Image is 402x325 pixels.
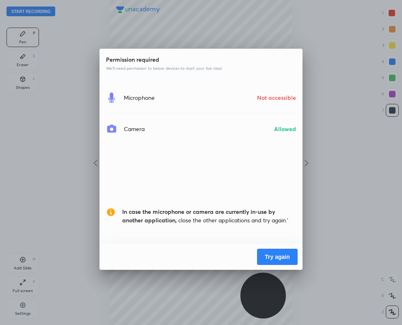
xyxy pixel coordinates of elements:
h4: Not accessible [257,93,296,102]
span: In case the microphone or camera are currently in-use by another application, [122,208,275,224]
button: Try again [257,249,298,265]
h4: Camera [124,125,145,133]
h4: Microphone [124,93,155,102]
p: We’ll need permission to below devices to start your live class’ [106,65,296,71]
h4: Allowed [274,125,296,133]
h4: Permission required [106,55,296,64]
span: close the other applications and try again.’ [122,207,296,224]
